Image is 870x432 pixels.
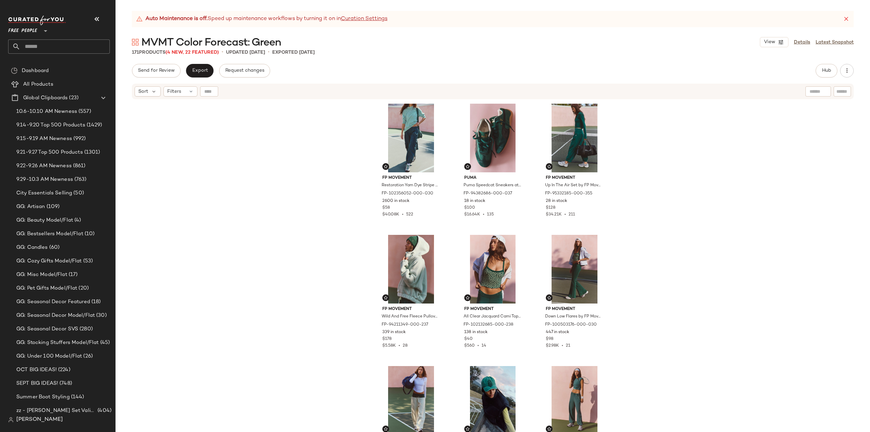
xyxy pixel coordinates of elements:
[487,212,494,217] span: 135
[384,165,388,169] img: svg%3e
[382,322,428,328] span: FP-94211349-000-237
[83,149,100,156] span: (1301)
[77,108,91,116] span: (557)
[569,212,575,217] span: 211
[72,135,86,143] span: (992)
[464,198,485,204] span: 18 in stock
[464,205,475,211] span: $100
[226,49,265,56] p: updated [DATE]
[82,352,93,360] span: (26)
[384,427,388,431] img: svg%3e
[23,94,68,102] span: Global Clipboards
[16,189,72,197] span: City Essentials Selling
[99,339,110,347] span: (45)
[396,344,403,348] span: •
[382,198,410,204] span: 2600 in stock
[816,39,854,46] a: Latest Snapshot
[822,68,831,73] span: Hub
[222,48,223,56] span: •
[464,183,521,189] span: Puma Speedcat Sneakers at Free People in [GEOGRAPHIC_DATA], Size: US 6
[16,162,72,170] span: 9.22-9.26 AM Newness
[547,165,551,169] img: svg%3e
[136,15,387,23] div: Speed up maintenance workflows by turning it on in
[67,271,78,279] span: (17)
[480,212,487,217] span: •
[8,417,14,422] img: svg%3e
[138,88,148,95] span: Sort
[132,49,219,56] div: Products
[466,296,470,300] img: svg%3e
[57,366,70,374] span: (224)
[167,88,181,95] span: Filters
[464,322,514,328] span: FP-102132685-000-238
[16,108,77,116] span: 10.6-10.10 AM Newness
[816,64,837,77] button: Hub
[382,175,440,181] span: FP Movement
[85,121,102,129] span: (1429)
[16,339,99,347] span: GG: Stocking Stuffers Model/Flat
[83,230,95,238] span: (10)
[382,306,440,312] span: FP Movement
[559,344,566,348] span: •
[16,407,96,415] span: zz - [PERSON_NAME] Set Validation
[141,36,281,50] span: MVMT Color Forecast: Green
[464,329,488,335] span: 138 in stock
[760,37,788,47] button: View
[382,314,439,320] span: Wild And Free Fleece Pullover Jacket by FP Movement at Free People in Green, Size: S
[16,416,63,424] span: [PERSON_NAME]
[96,407,111,415] span: (404)
[16,366,57,374] span: OCT BIG IDEAS!
[377,235,445,304] img: 94211349_237_c
[406,212,413,217] span: 522
[225,68,264,73] span: Request changes
[566,344,570,348] span: 21
[459,104,527,172] img: 94382686_037_0
[382,205,390,211] span: $58
[8,16,66,25] img: cfy_white_logo.C9jOOHJF.svg
[95,312,107,319] span: (30)
[16,149,83,156] span: 9.21-9.27 Top 500 Products
[16,176,73,184] span: 9.29-10.3 AM Newness
[382,329,406,335] span: 339 in stock
[70,393,84,401] span: (144)
[545,322,597,328] span: FP-100503176-000-030
[77,284,89,292] span: (20)
[377,104,445,172] img: 102356052_030_0
[138,68,175,73] span: Send for Review
[546,198,567,204] span: 28 in stock
[132,39,139,46] img: svg%3e
[82,257,93,265] span: (53)
[475,344,482,348] span: •
[73,217,81,224] span: (4)
[464,314,521,320] span: All Clear Jacquard Cami Top by FP Movement at Free People in Green, Size: XS/S
[132,50,139,55] span: 171
[546,329,569,335] span: 447 in stock
[145,15,208,23] strong: Auto Maintenance is off.
[72,189,84,197] span: (50)
[48,244,60,252] span: (60)
[272,49,315,56] p: Exported [DATE]
[546,306,603,312] span: FP Movement
[16,257,82,265] span: GG: Cozy Gifts Model/Flat
[22,67,49,75] span: Dashboard
[764,39,775,45] span: View
[547,427,551,431] img: svg%3e
[384,296,388,300] img: svg%3e
[546,336,553,342] span: $98
[464,191,512,197] span: FP-94382686-000-037
[562,212,569,217] span: •
[382,191,433,197] span: FP-102356052-000-030
[268,48,269,56] span: •
[16,271,67,279] span: GG: Misc Model/Flat
[540,104,609,172] img: 95332185_355_c
[16,312,95,319] span: GG: Seasonal Decor Model/Flat
[546,175,603,181] span: FP Movement
[546,205,555,211] span: $128
[382,212,399,217] span: $40.08K
[382,336,391,342] span: $178
[546,212,562,217] span: $34.21K
[16,135,72,143] span: 9.15-9.19 AM Newness
[545,183,603,189] span: Up In The Air Set by FP Movement at Free People in Green, Size: XL
[16,203,45,211] span: GG: Artisan
[78,325,93,333] span: (280)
